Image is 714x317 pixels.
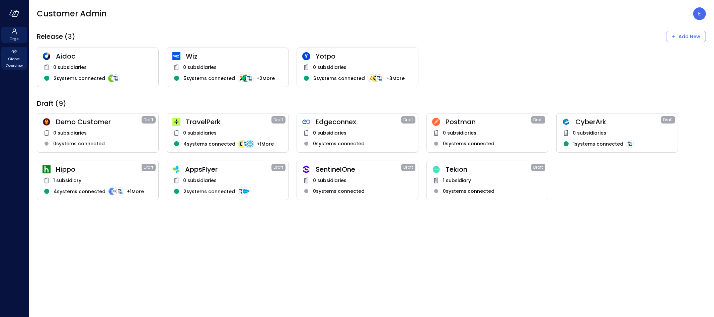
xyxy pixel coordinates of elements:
span: Draft [404,164,413,171]
div: Eleanor Yehudai [693,7,706,20]
span: 0 subsidiaries [573,129,606,137]
span: 0 systems connected [443,140,494,147]
img: integration-logo [626,140,634,148]
span: 1 subsidiary [53,177,81,184]
img: a5he5ildahzqx8n3jb8t [562,118,570,126]
span: Draft [534,116,543,123]
img: integration-logo [108,74,116,82]
span: Draft [274,116,284,123]
span: Edgeconnex [316,117,401,126]
span: 0 subsidiaries [183,129,217,137]
img: integration-logo [372,74,380,82]
span: CyberArk [575,117,661,126]
span: Global Overview [4,56,24,69]
img: t2hojgg0dluj8wcjhofe [432,118,440,126]
span: TravelPerk [186,117,271,126]
button: Add New [666,31,706,42]
span: + 1 More [127,188,144,195]
span: 0 subsidiaries [313,177,346,184]
img: integration-logo [242,187,250,195]
span: Orgs [10,35,19,42]
img: ynjrjpaiymlkbkxtflmu [43,165,51,173]
span: 4 systems connected [183,140,235,148]
span: 0 systems connected [313,140,365,147]
span: 0 systems connected [313,187,365,195]
span: Tekion [446,165,531,174]
span: Hippo [56,165,142,174]
img: gkfkl11jtdpupy4uruhy [302,118,310,126]
p: E [698,10,701,18]
span: + 1 More [257,140,274,148]
span: Draft [534,164,543,171]
img: integration-logo [108,187,116,195]
img: integration-logo [238,187,246,195]
span: Draft [144,164,154,171]
span: Draft [144,116,154,123]
span: 1 systems connected [573,140,623,148]
span: Wiz [186,52,283,61]
img: integration-logo [368,74,376,82]
img: cfcvbyzhwvtbhao628kj [172,52,180,60]
span: 0 subsidiaries [443,129,476,137]
span: 0 subsidiaries [53,64,87,71]
span: 0 subsidiaries [183,177,217,184]
span: 6 systems connected [313,75,365,82]
span: + 2 More [256,75,275,82]
span: Draft [404,116,413,123]
img: integration-logo [242,140,250,148]
span: Draft [274,164,284,171]
span: SentinelOne [316,165,401,174]
img: oujisyhxiqy1h0xilnqx [302,165,310,173]
img: integration-logo [376,74,384,82]
img: hddnet8eoxqedtuhlo6i [43,52,51,60]
span: Release (3) [37,32,75,41]
span: AppsFlyer [185,165,271,174]
span: 0 systems connected [53,140,105,147]
span: Draft (9) [37,99,66,108]
span: 2 systems connected [54,75,105,82]
div: Add New [679,32,700,41]
img: integration-logo [112,187,120,195]
span: 0 subsidiaries [313,129,346,137]
span: + 3 More [386,75,405,82]
img: integration-logo [242,74,250,82]
img: rosehlgmm5jjurozkspi [302,52,310,60]
span: Demo Customer [56,117,142,126]
span: 0 subsidiaries [183,64,217,71]
img: zbmm8o9awxf8yv3ehdzf [172,165,180,173]
span: 0 subsidiaries [313,64,346,71]
img: euz2wel6fvrjeyhjwgr9 [172,118,180,126]
span: Yotpo [316,52,413,61]
div: Global Overview [1,47,27,70]
div: Add New Organization [666,31,706,42]
span: 1 subsidiary [443,177,471,184]
img: integration-logo [238,140,246,148]
img: integration-logo [246,74,254,82]
img: dweq851rzgflucm4u1c8 [432,166,440,173]
span: Aidoc [56,52,153,61]
img: scnakozdowacoarmaydw [43,118,51,126]
span: 4 systems connected [54,188,105,195]
div: Orgs [1,27,27,43]
span: Postman [446,117,531,126]
img: integration-logo [246,140,254,148]
span: Draft [663,116,673,123]
span: Customer Admin [37,8,107,19]
span: 2 systems connected [183,188,235,195]
img: integration-logo [116,187,124,195]
span: 0 subsidiaries [53,129,87,137]
img: integration-logo [238,74,246,82]
span: 0 systems connected [443,187,494,195]
span: 5 systems connected [183,75,235,82]
img: integration-logo [112,74,120,82]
